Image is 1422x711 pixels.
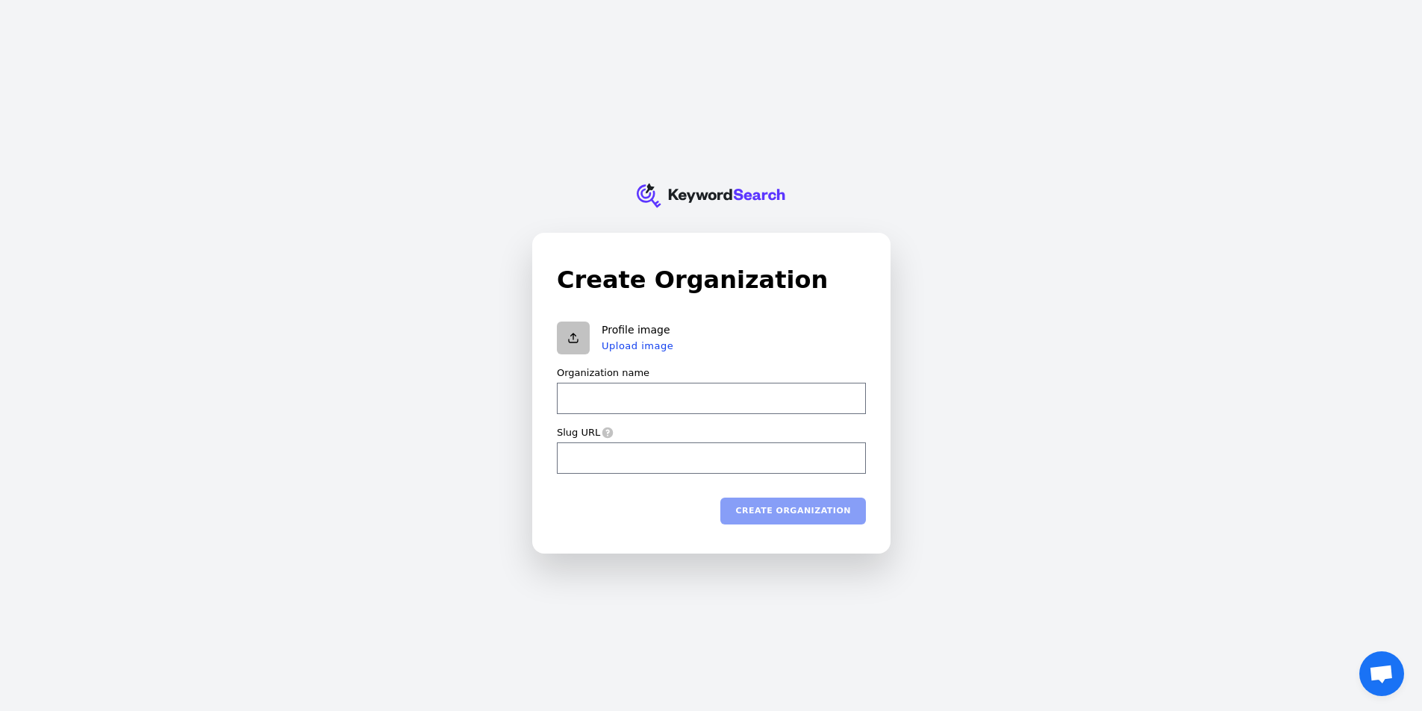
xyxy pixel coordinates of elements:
[600,426,614,438] span: A slug is a human-readable ID that must be unique. It’s often used in URLs.
[1359,651,1404,696] div: Open chat
[602,339,673,351] button: Upload image
[557,322,590,354] button: Upload organization logo
[557,366,649,380] label: Organization name
[557,262,866,298] h1: Create Organization
[602,324,673,337] p: Profile image
[557,426,600,439] label: Slug URL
